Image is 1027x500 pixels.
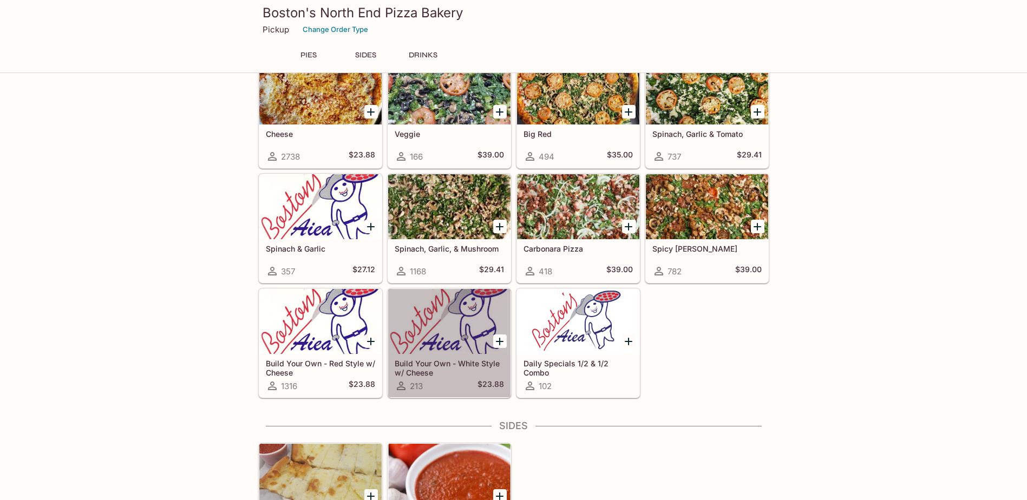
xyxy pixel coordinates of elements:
h3: Boston's North End Pizza Bakery [263,4,765,21]
span: 1316 [281,381,297,391]
div: Build Your Own - Red Style w/ Cheese [259,289,382,354]
a: Spinach, Garlic, & Mushroom1168$29.41 [388,174,511,283]
div: Build Your Own - White Style w/ Cheese [388,289,511,354]
button: Add Spinach, Garlic & Tomato [751,105,764,119]
h5: $23.88 [477,379,504,392]
button: Add Build Your Own - White Style w/ Cheese [493,334,507,348]
a: Spicy [PERSON_NAME]782$39.00 [645,174,769,283]
a: Big Red494$35.00 [516,59,640,168]
div: Spicy Jenny [646,174,768,239]
button: Add Carbonara Pizza [622,220,636,233]
h5: Cheese [266,129,375,139]
span: 782 [668,266,682,277]
h5: $29.41 [737,150,762,163]
h5: Big Red [524,129,633,139]
button: Add Spinach, Garlic, & Mushroom [493,220,507,233]
button: Add Daily Specials 1/2 & 1/2 Combo [622,334,636,348]
h5: Veggie [395,129,504,139]
p: Pickup [263,24,289,35]
h5: Spicy [PERSON_NAME] [652,244,762,253]
h5: Spinach, Garlic, & Mushroom [395,244,504,253]
span: 737 [668,152,681,162]
button: Change Order Type [298,21,373,38]
a: Spinach & Garlic357$27.12 [259,174,382,283]
button: Add Build Your Own - Red Style w/ Cheese [364,334,378,348]
h5: $39.00 [477,150,504,163]
div: Daily Specials 1/2 & 1/2 Combo [517,289,639,354]
button: Add Veggie [493,105,507,119]
h5: Build Your Own - Red Style w/ Cheese [266,359,375,377]
span: 494 [539,152,554,162]
h4: SIDES [258,420,769,432]
button: Add Spinach & Garlic [364,220,378,233]
h5: $27.12 [352,265,375,278]
span: 357 [281,266,295,277]
button: Add Cheese [364,105,378,119]
button: DRINKS [399,48,448,63]
h5: $39.00 [735,265,762,278]
div: Spinach, Garlic & Tomato [646,60,768,124]
a: Build Your Own - Red Style w/ Cheese1316$23.88 [259,288,382,398]
div: Spinach, Garlic, & Mushroom [388,174,511,239]
h5: $23.88 [349,150,375,163]
span: 166 [410,152,423,162]
h5: Daily Specials 1/2 & 1/2 Combo [524,359,633,377]
button: PIES [284,48,333,63]
a: Veggie166$39.00 [388,59,511,168]
h5: Spinach, Garlic & Tomato [652,129,762,139]
div: Veggie [388,60,511,124]
a: Build Your Own - White Style w/ Cheese213$23.88 [388,288,511,398]
button: Add Big Red [622,105,636,119]
a: Carbonara Pizza418$39.00 [516,174,640,283]
div: Carbonara Pizza [517,174,639,239]
a: Spinach, Garlic & Tomato737$29.41 [645,59,769,168]
button: SIDES [342,48,390,63]
h5: $29.41 [479,265,504,278]
span: 2738 [281,152,300,162]
h5: $23.88 [349,379,375,392]
div: Big Red [517,60,639,124]
h5: Carbonara Pizza [524,244,633,253]
span: 418 [539,266,552,277]
a: Daily Specials 1/2 & 1/2 Combo102 [516,288,640,398]
div: Cheese [259,60,382,124]
div: Spinach & Garlic [259,174,382,239]
h5: $39.00 [606,265,633,278]
h5: Spinach & Garlic [266,244,375,253]
span: 213 [410,381,423,391]
span: 102 [539,381,552,391]
h5: Build Your Own - White Style w/ Cheese [395,359,504,377]
span: 1168 [410,266,426,277]
button: Add Spicy Jenny [751,220,764,233]
a: Cheese2738$23.88 [259,59,382,168]
h5: $35.00 [607,150,633,163]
